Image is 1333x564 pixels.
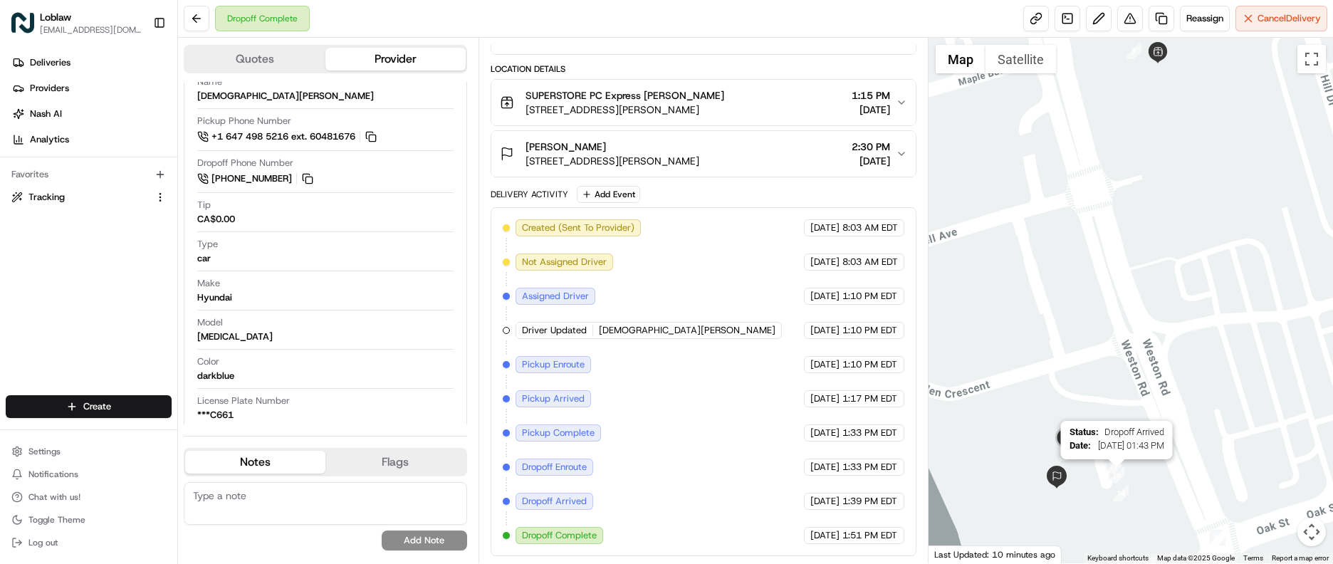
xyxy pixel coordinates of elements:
span: [DATE] [810,529,840,542]
a: 💻API Documentation [115,313,234,338]
div: We're available if you need us! [64,150,196,162]
span: Nash AI [30,108,62,120]
div: 14 [1113,486,1129,501]
div: Location Details [491,63,917,75]
span: [DATE] [810,427,840,439]
span: Name [197,75,222,88]
div: 15 [1109,467,1124,483]
button: Quotes [185,48,325,70]
span: 2:30 PM [852,140,890,154]
a: Providers [6,77,177,100]
span: Color [197,355,219,368]
span: Tip [197,199,211,211]
img: Google [932,545,979,563]
button: CancelDelivery [1235,6,1327,31]
span: [PERSON_NAME] [44,221,115,232]
div: Last Updated: 10 minutes ago [929,545,1062,563]
span: [DEMOGRAPHIC_DATA][PERSON_NAME] [599,324,775,337]
span: Tracking [28,191,65,204]
img: 1736555255976-a54dd68f-1ca7-489b-9aae-adbdc363a1c4 [14,136,40,162]
div: Hyundai [197,291,232,304]
button: Map camera controls [1297,518,1326,546]
a: Terms (opens in new tab) [1243,554,1263,562]
span: Knowledge Base [28,318,109,333]
button: Flags [325,451,466,474]
span: Loblaw 12 agents [44,259,120,271]
a: [PHONE_NUMBER] [197,171,315,187]
a: Nash AI [6,103,177,125]
button: Start new chat [242,140,259,157]
span: 1:10 PM EDT [842,358,897,371]
button: Toggle fullscreen view [1297,45,1326,73]
span: [STREET_ADDRESS][PERSON_NAME] [526,154,699,168]
button: Toggle Theme [6,510,172,530]
div: 💻 [120,320,132,331]
span: Providers [30,82,69,95]
span: Dropoff Phone Number [197,157,293,169]
span: [DATE] [810,495,840,508]
span: Loblaw [40,10,71,24]
div: Start new chat [64,136,234,150]
p: Welcome 👋 [14,57,259,80]
span: +1 647 498 5216 ext. 60481676 [211,130,355,143]
span: Pickup Arrived [522,392,585,405]
span: 1:15 PM [852,88,890,103]
a: 📗Knowledge Base [9,313,115,338]
span: 1:33 PM EDT [842,427,897,439]
span: [DATE] [810,324,840,337]
div: 📗 [14,320,26,331]
span: 1:51 PM EDT [842,529,897,542]
span: 8:03 AM EDT [842,256,898,268]
img: Nash [14,14,43,43]
span: [DATE] [810,392,840,405]
span: API Documentation [135,318,229,333]
span: License Plate Number [197,395,290,407]
span: SUPERSTORE PC Express [PERSON_NAME] [526,88,724,103]
span: Assigned Driver [522,290,589,303]
div: Past conversations [14,185,95,197]
input: Clear [37,92,235,107]
span: [DATE] [810,461,840,474]
span: Cancel Delivery [1258,12,1321,25]
button: Show street map [936,45,986,73]
button: [EMAIL_ADDRESS][DOMAIN_NAME] [40,24,142,36]
img: Loblaw [11,11,34,34]
div: Delivery Activity [491,189,568,200]
a: Report a map error [1272,554,1329,562]
div: Favorites [6,163,172,186]
span: Settings [28,446,61,457]
button: Add Event [577,186,640,203]
button: Keyboard shortcuts [1087,553,1149,563]
img: Loblaw 12 agents [14,246,37,268]
span: 1:10 PM EDT [842,290,897,303]
button: Notifications [6,464,172,484]
span: Dropoff Enroute [522,461,587,474]
span: Analytics [30,133,69,146]
span: Map data ©2025 Google [1157,554,1235,562]
button: Log out [6,533,172,553]
button: Provider [325,48,466,70]
span: • [122,259,127,271]
span: Toggle Theme [28,514,85,526]
button: Chat with us! [6,487,172,507]
span: [DATE] [810,290,840,303]
span: Pickup Phone Number [197,115,291,127]
button: Notes [185,451,325,474]
span: 12:43 PM [126,221,166,232]
span: Chat with us! [28,491,80,503]
span: 1:17 PM EDT [842,392,897,405]
a: +1 647 498 5216 ext. 60481676 [197,129,379,145]
span: Type [197,238,218,251]
div: 19 [1060,445,1075,461]
span: Pylon [142,353,172,364]
a: Tracking [11,191,149,204]
span: Driver Updated [522,324,587,337]
span: Create [83,400,111,413]
a: Open this area in Google Maps (opens a new window) [932,545,979,563]
button: Reassign [1180,6,1230,31]
span: • [118,221,123,232]
span: [DATE] [810,256,840,268]
span: [DATE] [852,103,890,117]
span: Log out [28,537,58,548]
